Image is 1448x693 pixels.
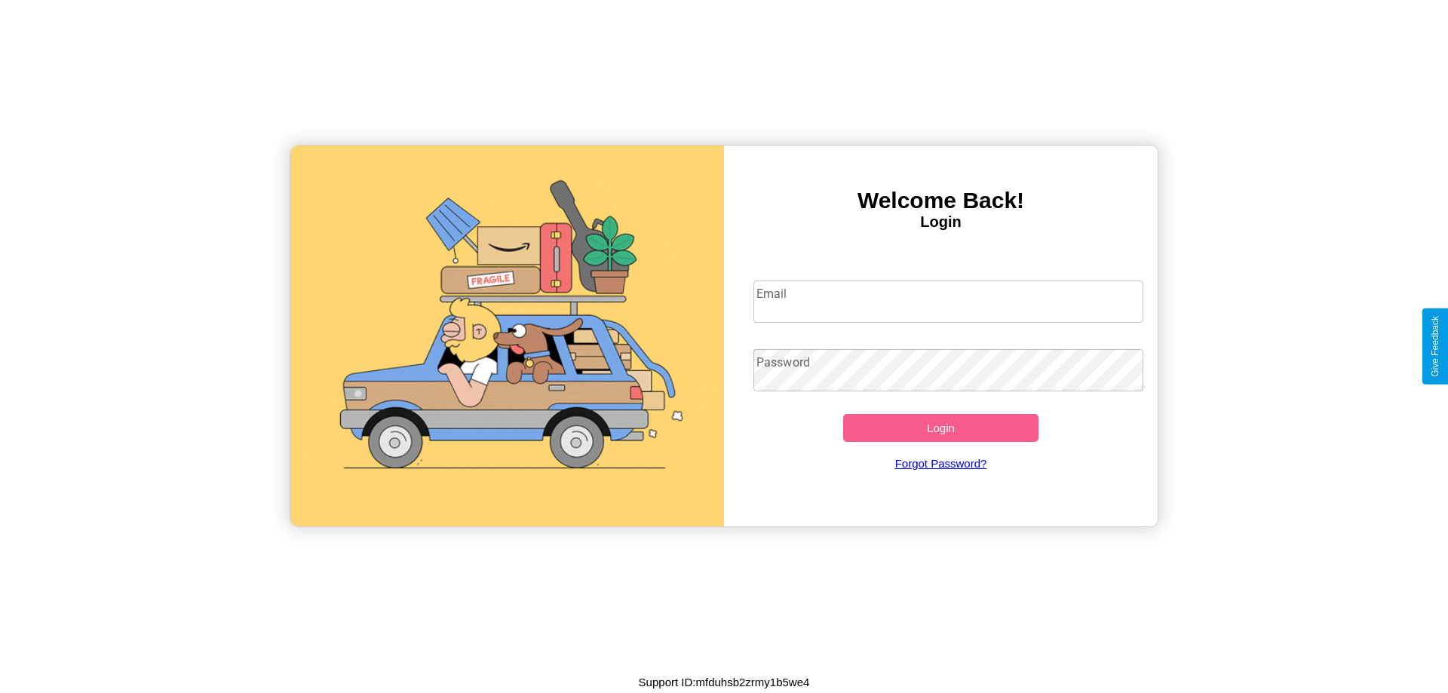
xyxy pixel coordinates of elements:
[843,414,1038,442] button: Login
[746,442,1137,485] a: Forgot Password?
[1430,316,1440,377] div: Give Feedback
[724,188,1158,213] h3: Welcome Back!
[290,146,724,526] img: gif
[724,213,1158,231] h4: Login
[639,672,810,692] p: Support ID: mfduhsb2zrmy1b5we4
